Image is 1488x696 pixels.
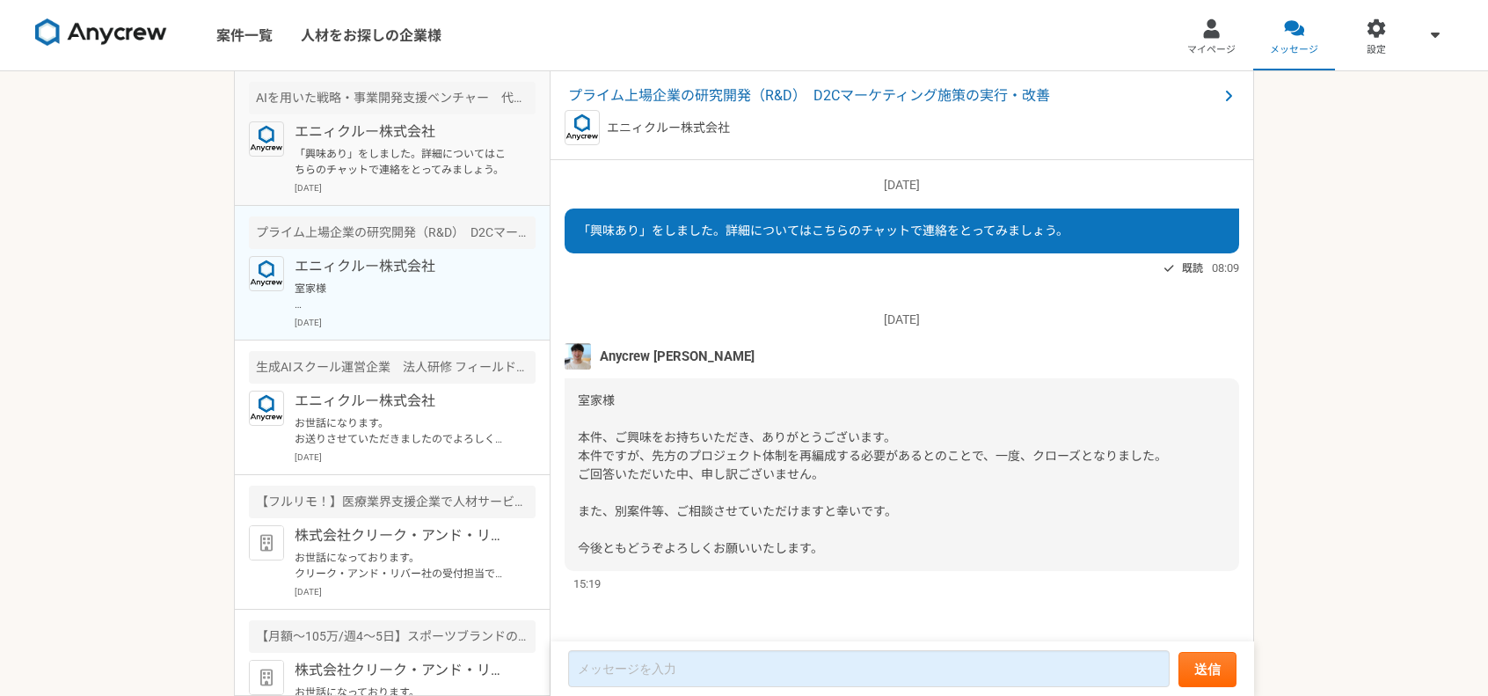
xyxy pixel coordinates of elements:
[295,415,512,447] p: お世話になります。 お送りさせていただきましたのでよろしくお願い申し上げます。
[565,176,1239,194] p: [DATE]
[295,316,536,329] p: [DATE]
[600,347,755,366] span: Anycrew [PERSON_NAME]
[295,451,536,464] p: [DATE]
[295,585,536,598] p: [DATE]
[295,181,536,194] p: [DATE]
[578,223,1069,238] span: 「興味あり」をしました。詳細についてはこちらのチャットで連絡をとってみましょう。
[295,660,512,681] p: 株式会社クリーク・アンド・リバー社
[295,525,512,546] p: 株式会社クリーク・アンド・リバー社
[249,351,536,384] div: 生成AIスクール運営企業 法人研修 フィールドセールスリーダー候補
[1270,43,1318,57] span: メッセージ
[35,18,167,47] img: 8DqYSo04kwAAAAASUVORK5CYII=
[295,550,512,582] p: お世話になっております。 クリーク・アンド・リバー社の受付担当です。 この度は弊社案件にご応募頂き誠にありがとうございます。 ご応募内容をもとに検討をさせて頂きましたが、 誠に残念ではございます...
[249,660,284,695] img: default_org_logo-42cde973f59100197ec2c8e796e4974ac8490bb5b08a0eb061ff975e4574aa76.png
[295,146,512,178] p: 「興味あり」をしました。詳細についてはこちらのチャットで連絡をとってみましょう。
[249,391,284,426] img: logo_text_blue_01.png
[1187,43,1236,57] span: マイページ
[295,121,512,143] p: エニィクルー株式会社
[573,575,601,592] span: 15:19
[249,216,536,249] div: プライム上場企業の研究開発（R&D） D2Cマーケティング施策の実行・改善
[565,311,1239,329] p: [DATE]
[565,110,600,145] img: logo_text_blue_01.png
[578,393,1167,555] span: 室家様 本件、ご興味をお持ちいただき、ありがとうございます。 本件ですが、先方のプロジェクト体制を再編成する必要があるとのことで、一度、クローズとなりました。 ご回答いただいた中、申し訳ございま...
[1367,43,1386,57] span: 設定
[295,256,512,277] p: エニィクルー株式会社
[249,620,536,653] div: 【月額～105万/週4～5日】スポーツブランドのECマーケティングマネージャー！
[249,256,284,291] img: logo_text_blue_01.png
[565,343,591,370] img: %E3%83%95%E3%82%9A%E3%83%AD%E3%83%95%E3%82%A3%E3%83%BC%E3%83%AB%E7%94%BB%E5%83%8F%E3%81%AE%E3%82%...
[249,486,536,518] div: 【フルリモ！】医療業界支援企業で人材サービス事業の新規事業企画・開発！
[295,391,512,412] p: エニィクルー株式会社
[249,525,284,560] img: default_org_logo-42cde973f59100197ec2c8e796e4974ac8490bb5b08a0eb061ff975e4574aa76.png
[249,82,536,114] div: AIを用いた戦略・事業開発支援ベンチャー 代表のメンター（業務コンサルタント）
[249,121,284,157] img: logo_text_blue_01.png
[607,119,730,137] p: エニィクルー株式会社
[1212,260,1239,276] span: 08:09
[568,85,1218,106] span: プライム上場企業の研究開発（R&D） D2Cマーケティング施策の実行・改善
[1178,652,1236,687] button: 送信
[295,281,512,312] p: 室家様 本件、ご興味をお持ちいただき、ありがとうございます。 本件ですが、先方のプロジェクト体制を再編成する必要があるとのことで、一度、クローズとなりました。 ご回答いただいた中、申し訳ございま...
[1182,258,1203,279] span: 既読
